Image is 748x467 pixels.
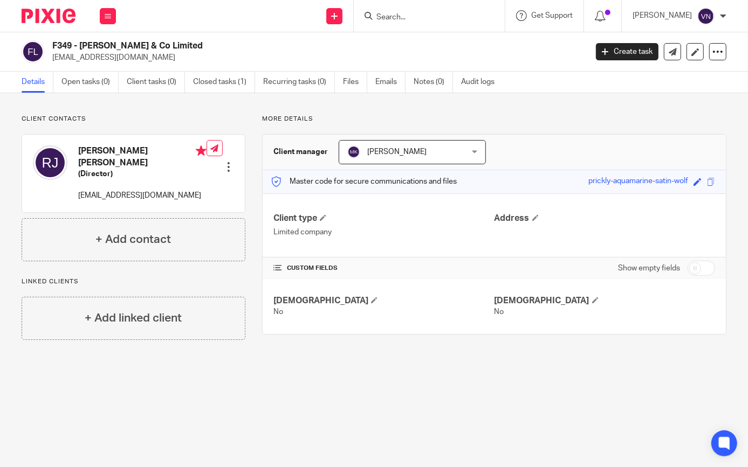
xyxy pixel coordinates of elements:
a: Client tasks (0) [127,72,185,93]
img: svg%3E [33,145,67,180]
a: Create task [596,43,658,60]
p: Master code for secure communications and files [271,176,457,187]
a: Open tasks (0) [61,72,119,93]
h4: [PERSON_NAME] [PERSON_NAME] [78,145,207,169]
a: Notes (0) [414,72,453,93]
p: Linked clients [22,277,245,286]
span: Get Support [531,12,573,19]
a: Closed tasks (1) [193,72,255,93]
a: Files [343,72,367,93]
h4: + Add contact [95,231,171,248]
h5: (Director) [78,169,207,179]
h4: [DEMOGRAPHIC_DATA] [273,295,494,306]
p: [PERSON_NAME] [633,10,692,21]
h4: + Add linked client [85,310,182,326]
a: Details [22,72,53,93]
h4: Client type [273,213,494,224]
p: [EMAIL_ADDRESS][DOMAIN_NAME] [52,52,580,63]
p: Limited company [273,227,494,238]
h2: F349 - [PERSON_NAME] & Co Limited [52,40,474,52]
a: Emails [375,72,406,93]
h4: Address [495,213,715,224]
a: Audit logs [461,72,503,93]
p: [EMAIL_ADDRESS][DOMAIN_NAME] [78,190,207,201]
p: Client contacts [22,115,245,123]
img: svg%3E [22,40,44,63]
input: Search [375,13,472,23]
label: Show empty fields [618,263,680,274]
div: prickly-aquamarine-satin-wolf [588,176,688,188]
img: Pixie [22,9,76,23]
h3: Client manager [273,147,328,157]
img: svg%3E [347,145,360,158]
h4: [DEMOGRAPHIC_DATA] [495,295,715,306]
img: svg%3E [697,8,715,25]
p: More details [262,115,726,123]
span: [PERSON_NAME] [367,148,427,156]
span: No [495,308,504,316]
span: No [273,308,283,316]
i: Primary [196,145,207,156]
h4: CUSTOM FIELDS [273,264,494,273]
a: Recurring tasks (0) [263,72,335,93]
